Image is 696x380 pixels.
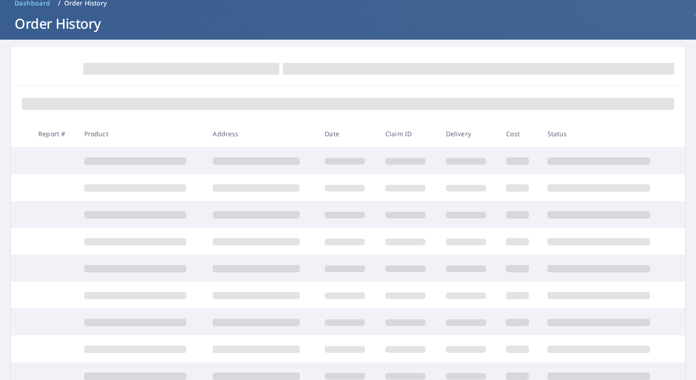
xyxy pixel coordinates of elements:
[205,120,317,147] th: Address
[317,120,378,147] th: Date
[378,120,439,147] th: Claim ID
[11,14,685,33] h1: Order History
[77,120,206,147] th: Product
[499,120,540,147] th: Cost
[540,120,669,147] th: Status
[31,120,77,147] th: Report #
[439,120,499,147] th: Delivery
